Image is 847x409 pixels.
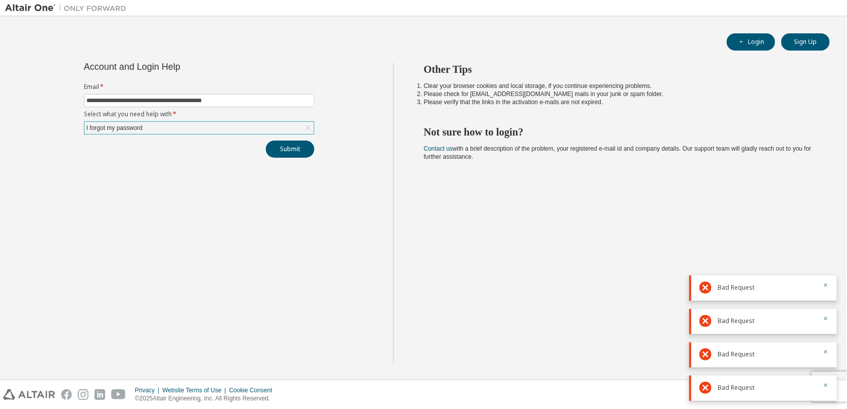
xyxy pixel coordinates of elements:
[84,83,314,91] label: Email
[424,145,812,160] span: with a brief description of the problem, your registered e-mail id and company details. Our suppo...
[424,90,812,98] li: Please check for [EMAIL_ADDRESS][DOMAIN_NAME] mails in your junk or spam folder.
[727,33,775,51] button: Login
[5,3,131,13] img: Altair One
[84,122,314,134] div: I forgot my password
[718,284,755,292] span: Bad Request
[135,386,162,394] div: Privacy
[424,145,453,152] a: Contact us
[78,389,88,400] img: instagram.svg
[95,389,105,400] img: linkedin.svg
[3,389,55,400] img: altair_logo.svg
[718,317,755,325] span: Bad Request
[61,389,72,400] img: facebook.svg
[135,394,278,403] p: © 2025 Altair Engineering, Inc. All Rights Reserved.
[781,33,830,51] button: Sign Up
[424,63,812,76] h2: Other Tips
[84,63,268,71] div: Account and Login Help
[162,386,229,394] div: Website Terms of Use
[111,389,126,400] img: youtube.svg
[84,110,314,118] label: Select what you need help with
[424,98,812,106] li: Please verify that the links in the activation e-mails are not expired.
[266,141,314,158] button: Submit
[424,125,812,139] h2: Not sure how to login?
[718,384,755,392] span: Bad Request
[85,122,144,133] div: I forgot my password
[718,350,755,358] span: Bad Request
[424,82,812,90] li: Clear your browser cookies and local storage, if you continue experiencing problems.
[229,386,278,394] div: Cookie Consent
